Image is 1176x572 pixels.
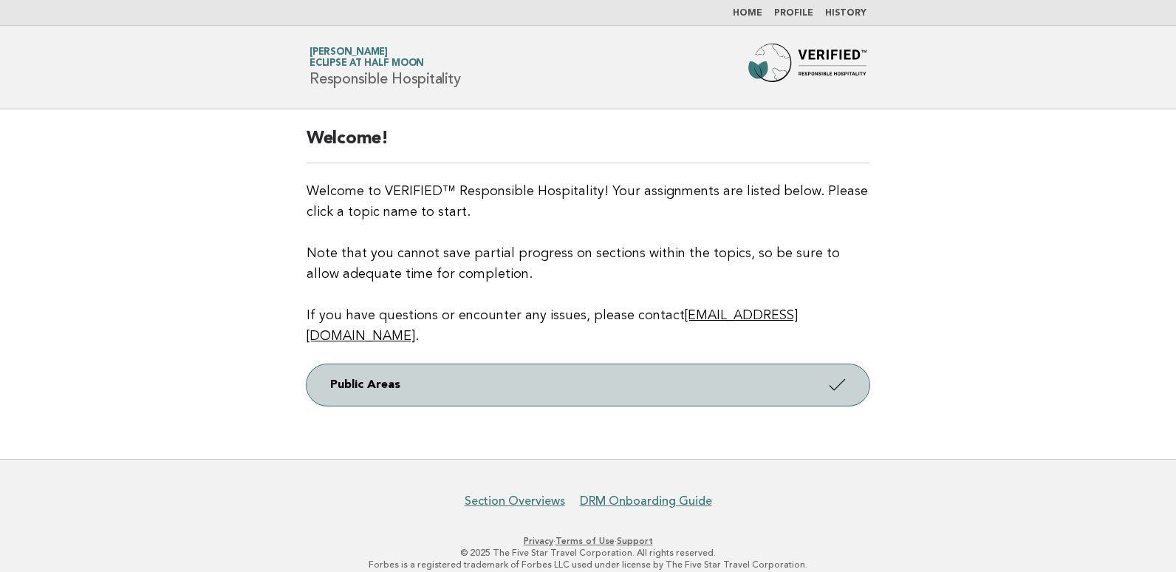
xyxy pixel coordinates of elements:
span: Eclipse at Half Moon [310,59,424,69]
a: Support [617,536,653,546]
a: Home [733,9,762,18]
a: Terms of Use [555,536,615,546]
p: © 2025 The Five Star Travel Corporation. All rights reserved. [136,547,1040,559]
p: Forbes is a registered trademark of Forbes LLC used under license by The Five Star Travel Corpora... [136,559,1040,571]
p: · · [136,535,1040,547]
a: Profile [774,9,813,18]
a: DRM Onboarding Guide [580,494,712,508]
a: Privacy [524,536,553,546]
a: [PERSON_NAME]Eclipse at Half Moon [310,47,424,68]
a: Public Areas [307,364,869,406]
img: Forbes Travel Guide [748,44,866,91]
h1: Responsible Hospitality [310,48,460,86]
a: History [825,9,866,18]
a: Section Overviews [465,494,565,508]
h2: Welcome! [307,127,869,163]
p: Welcome to VERIFIED™ Responsible Hospitality! Your assignments are listed below. Please click a t... [307,181,869,347]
